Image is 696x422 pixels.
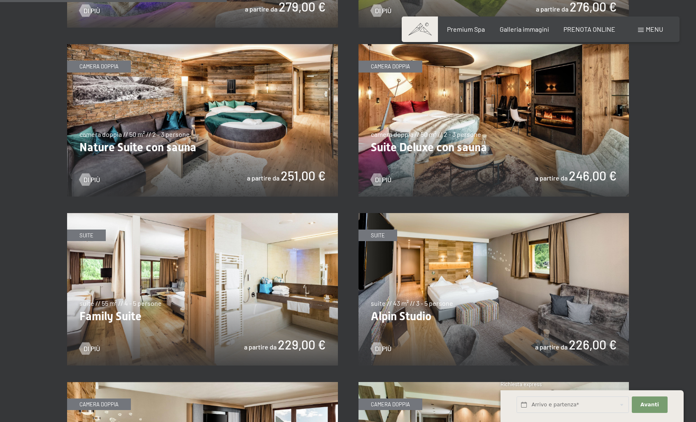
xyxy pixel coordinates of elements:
a: Di più [371,6,391,15]
a: Vital Superior [67,382,338,387]
a: Di più [79,175,100,184]
a: Di più [79,344,100,353]
a: Premium Spa [447,25,485,33]
a: Suite Deluxe con sauna [358,45,629,49]
a: Family Suite [67,213,338,218]
a: Junior [358,382,629,387]
span: Di più [84,6,100,15]
span: Di più [84,175,100,184]
a: PRENOTA ONLINE [563,25,615,33]
a: Di più [79,6,100,15]
span: Di più [375,175,391,184]
span: Richiesta express [500,381,542,387]
span: Menu [646,25,663,33]
a: Alpin Studio [358,213,629,218]
img: Alpin Studio [358,213,629,366]
img: Nature Suite con sauna [67,44,338,197]
span: Di più [84,344,100,353]
a: Galleria immagini [500,25,549,33]
span: Avanti [640,401,659,408]
span: Di più [375,6,391,15]
a: Di più [371,344,391,353]
a: Di più [371,175,391,184]
img: Suite Deluxe con sauna [358,44,629,197]
img: Family Suite [67,213,338,366]
span: Di più [375,344,391,353]
button: Avanti [632,396,667,413]
a: Nature Suite con sauna [67,45,338,49]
